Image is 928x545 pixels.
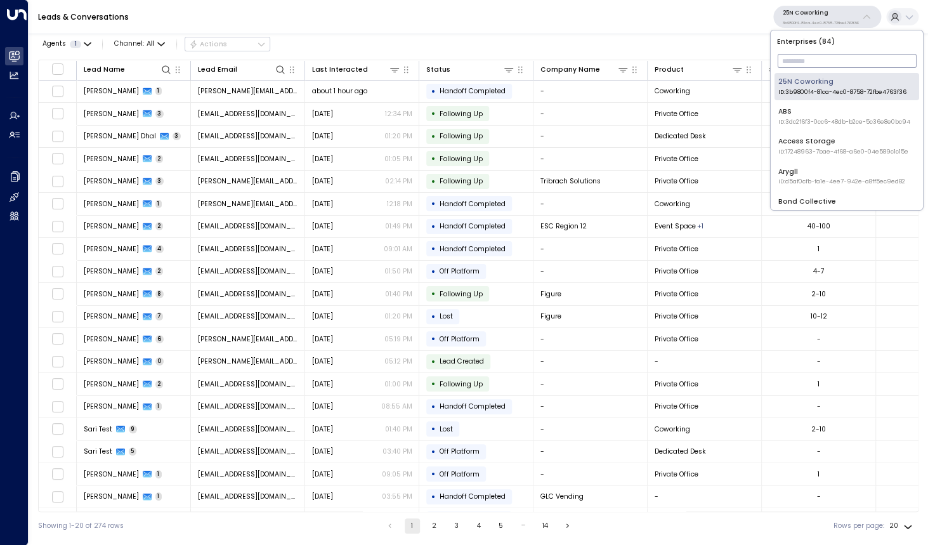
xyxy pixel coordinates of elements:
[155,290,164,298] span: 8
[312,289,333,299] span: Aug 11, 2025
[540,221,587,231] span: ESC Region 12
[540,289,561,299] span: Figure
[540,492,584,501] span: GLC Vending
[84,221,139,231] span: Sandy Talley
[155,155,164,163] span: 2
[51,423,63,435] span: Toggle select row
[778,118,910,127] span: ID: 3dc2f6f3-0cc6-48db-b2ce-5c36e8e0bc94
[648,486,762,508] td: -
[493,518,509,534] button: Go to page 5
[51,108,63,120] span: Toggle select row
[84,266,139,276] span: Jamel Robinson
[384,334,412,344] p: 05:19 PM
[51,220,63,232] span: Toggle select row
[778,167,905,187] div: Arygll
[431,331,436,347] div: •
[155,177,164,185] span: 3
[431,443,436,460] div: •
[516,518,531,534] div: …
[51,153,63,165] span: Toggle select row
[811,424,826,434] div: 2-10
[696,221,703,231] div: Meeting Room
[384,131,412,141] p: 01:20 PM
[655,266,698,276] span: Private Office
[431,511,436,527] div: •
[655,312,698,321] span: Private Office
[440,469,480,479] span: Off Platform
[51,175,63,187] span: Toggle select row
[312,266,333,276] span: Aug 11, 2025
[198,244,298,254] span: coltoliver4@gmail.com
[84,447,112,456] span: Sari Test
[51,310,63,322] span: Toggle select row
[312,379,333,389] span: Aug 07, 2025
[440,199,506,209] span: Handoff Completed
[155,470,162,478] span: 1
[431,489,436,505] div: •
[431,195,436,212] div: •
[440,379,483,389] span: Following Up
[655,64,684,76] div: Product
[540,64,600,76] div: Company Name
[385,221,412,231] p: 01:49 PM
[382,469,412,479] p: 09:05 PM
[655,289,698,299] span: Private Office
[84,86,139,96] span: William Sutton
[533,261,648,283] td: -
[405,518,420,534] button: page 1
[426,64,450,76] div: Status
[84,492,139,501] span: Dominic Richards
[84,379,139,389] span: Lance Turner
[84,64,125,76] div: Lead Name
[533,328,648,350] td: -
[648,351,762,373] td: -
[84,176,139,186] span: Erica Taylor
[84,312,139,321] span: Rayan Habbab
[440,289,483,299] span: Following Up
[155,245,164,253] span: 4
[198,266,298,276] span: jamelrobin25@gmail.com
[312,334,333,344] span: Aug 07, 2025
[155,402,162,410] span: 1
[655,402,698,411] span: Private Office
[385,176,412,186] p: 02:14 PM
[818,469,820,479] div: 1
[431,173,436,190] div: •
[51,378,63,390] span: Toggle select row
[198,221,298,231] span: stalley@esc12.net
[440,154,483,164] span: Following Up
[426,63,515,76] div: Status
[440,402,506,411] span: Handoff Completed
[155,267,164,275] span: 2
[51,130,63,142] span: Toggle select row
[655,424,690,434] span: Coworking
[198,492,298,501] span: vendingsolutions4u@gmail.com
[471,518,487,534] button: Go to page 4
[312,492,333,501] span: Aug 01, 2025
[440,266,480,276] span: Off Platform
[312,109,333,119] span: Aug 15, 2025
[440,109,483,119] span: Following Up
[84,402,139,411] span: Thomas Finley
[110,37,169,51] span: Channel:
[655,199,690,209] span: Coworking
[431,466,436,482] div: •
[655,86,690,96] span: Coworking
[189,40,228,49] div: Actions
[811,312,827,321] div: 10-12
[42,41,66,48] span: Agents
[385,289,412,299] p: 01:40 PM
[147,40,155,48] span: All
[198,154,298,164] span: rkazerooni74@gmail.com
[382,447,412,456] p: 03:40 PM
[84,199,139,209] span: Fred Farias
[778,88,906,97] span: ID: 3b9800f4-81ca-4ec0-8758-72fbe4763f36
[51,63,63,75] span: Toggle select all
[312,424,333,434] span: Aug 05, 2025
[198,424,298,434] span: sari.flage@gmail.com
[533,508,648,530] td: -
[533,103,648,125] td: -
[431,263,436,280] div: •
[385,424,412,434] p: 01:40 PM
[198,86,298,96] span: william@firstmcspayments.com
